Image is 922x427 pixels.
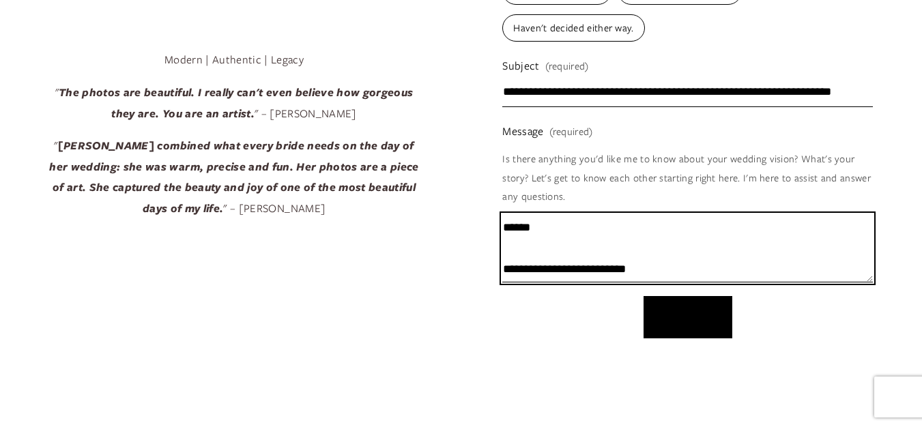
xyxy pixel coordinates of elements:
span: Haven't decided either way. [502,14,644,42]
span: (required) [545,57,589,76]
p: Is there anything you'd like me to know about your wedding vision? What's your story? Let's get t... [502,144,873,211]
em: The photos are beautiful. I really can't even believe how gorgeous they are. You are an artist. [59,85,416,121]
p: Modern | Authentic | Legacy [49,49,420,70]
p: " " – [PERSON_NAME] [49,82,420,123]
span: Submit [669,312,707,322]
p: " " – [PERSON_NAME] [49,135,420,218]
span: Message [502,121,543,142]
button: SubmitSubmit [644,296,732,338]
span: (required) [549,122,593,141]
em: [PERSON_NAME] combined what every bride needs on the day of her wedding: she was warm, precise an... [49,138,422,216]
span: Subject [502,55,539,76]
